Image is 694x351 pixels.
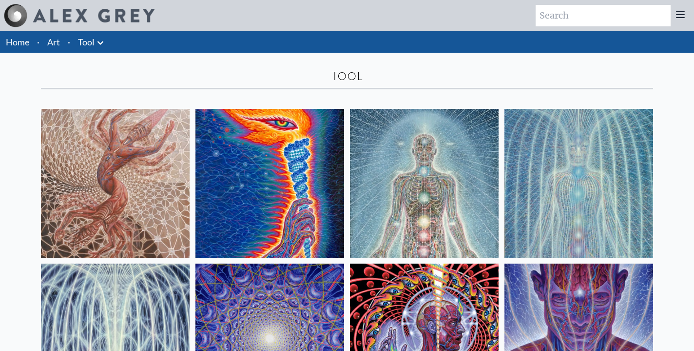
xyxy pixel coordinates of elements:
a: Tool [78,35,95,49]
a: Home [6,37,29,47]
input: Search [536,5,671,26]
div: Tool [41,68,653,84]
li: · [64,31,74,53]
li: · [33,31,43,53]
a: Art [47,35,60,49]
